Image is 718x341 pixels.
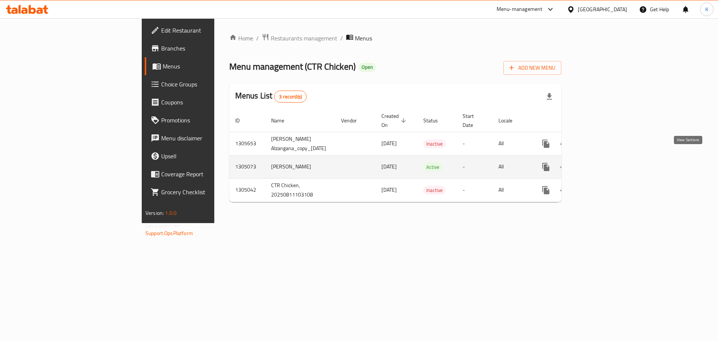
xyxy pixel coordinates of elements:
div: Export file [540,88,558,106]
div: Active [423,162,442,171]
button: Change Status [555,158,573,176]
div: Total records count [274,91,307,103]
span: Branches [161,44,256,53]
span: Menu management ( CTR Chicken ) [229,58,356,75]
td: - [457,155,493,178]
button: Add New Menu [503,61,561,75]
a: Restaurants management [262,33,337,43]
a: Menus [145,57,262,75]
span: Restaurants management [271,34,337,43]
button: more [537,181,555,199]
span: Add New Menu [509,63,555,73]
span: Active [423,163,442,171]
a: Promotions [145,111,262,129]
span: Coupons [161,98,256,107]
th: Actions [531,109,615,132]
span: Promotions [161,116,256,125]
a: Upsell [145,147,262,165]
span: Menus [355,34,372,43]
span: [DATE] [381,138,397,148]
span: Upsell [161,152,256,161]
a: Coverage Report [145,165,262,183]
span: Status [423,116,448,125]
span: Menu disclaimer [161,134,256,143]
span: 3 record(s) [274,93,306,100]
span: [DATE] [381,162,397,171]
td: All [493,132,531,155]
td: All [493,178,531,202]
span: Inactive [423,140,446,148]
span: Locale [498,116,522,125]
a: Choice Groups [145,75,262,93]
td: [PERSON_NAME] Alzangana_copy_[DATE] [265,132,335,155]
div: Inactive [423,186,446,195]
button: Change Status [555,181,573,199]
td: CTR Chicken, 20250811103108 [265,178,335,202]
td: [PERSON_NAME] [265,155,335,178]
div: Menu-management [497,5,543,14]
table: enhanced table [229,109,615,202]
a: Grocery Checklist [145,183,262,201]
button: more [537,158,555,176]
span: Vendor [341,116,366,125]
span: Name [271,116,294,125]
span: Version: [145,208,164,218]
h2: Menus List [235,90,307,103]
a: Branches [145,39,262,57]
span: ID [235,116,249,125]
span: Inactive [423,186,446,195]
span: Coverage Report [161,170,256,179]
button: more [537,135,555,153]
td: All [493,155,531,178]
span: [DATE] [381,185,397,195]
span: Created On [381,112,408,130]
span: Open [359,64,376,70]
span: K [705,5,708,13]
td: - [457,132,493,155]
span: 1.0.0 [165,208,177,218]
a: Edit Restaurant [145,21,262,39]
span: Start Date [463,112,484,130]
span: Edit Restaurant [161,26,256,35]
nav: breadcrumb [229,33,561,43]
td: - [457,178,493,202]
span: Get support on: [145,221,180,231]
span: Grocery Checklist [161,188,256,197]
span: Choice Groups [161,80,256,89]
span: Menus [163,62,256,71]
div: [GEOGRAPHIC_DATA] [578,5,627,13]
li: / [340,34,343,43]
a: Coupons [145,93,262,111]
a: Menu disclaimer [145,129,262,147]
a: Support.OpsPlatform [145,228,193,238]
